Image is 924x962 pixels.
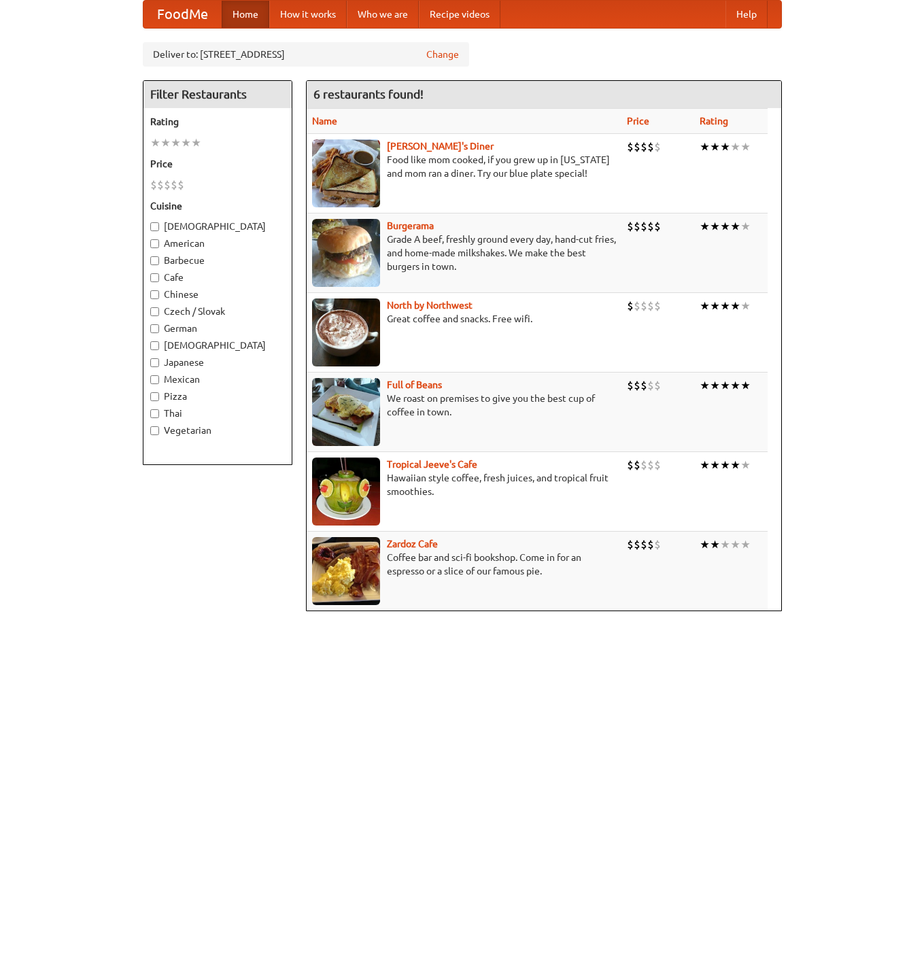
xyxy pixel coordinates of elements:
[312,298,380,366] img: north.jpg
[150,222,159,231] input: [DEMOGRAPHIC_DATA]
[312,233,616,273] p: Grade A beef, freshly ground every day, hand-cut fries, and home-made milkshakes. We make the bes...
[312,219,380,287] img: burgerama.jpg
[387,379,442,390] a: Full of Beans
[640,537,647,552] li: $
[143,81,292,108] h4: Filter Restaurants
[150,157,285,171] h5: Price
[150,199,285,213] h5: Cuisine
[740,458,751,473] li: ★
[627,219,634,234] li: $
[150,135,160,150] li: ★
[634,378,640,393] li: $
[627,378,634,393] li: $
[150,324,159,333] input: German
[312,153,616,180] p: Food like mom cooked, if you grew up in [US_STATE] and mom ran a diner. Try our blue plate special!
[150,237,285,250] label: American
[150,305,285,318] label: Czech / Slovak
[171,177,177,192] li: $
[312,392,616,419] p: We roast on premises to give you the best cup of coffee in town.
[700,378,710,393] li: ★
[740,139,751,154] li: ★
[654,219,661,234] li: $
[157,177,164,192] li: $
[160,135,171,150] li: ★
[725,1,768,28] a: Help
[627,537,634,552] li: $
[710,139,720,154] li: ★
[150,424,285,437] label: Vegetarian
[313,88,424,101] ng-pluralize: 6 restaurants found!
[730,378,740,393] li: ★
[730,458,740,473] li: ★
[634,458,640,473] li: $
[654,458,661,473] li: $
[720,139,730,154] li: ★
[312,378,380,446] img: beans.jpg
[710,298,720,313] li: ★
[150,177,157,192] li: $
[730,219,740,234] li: ★
[312,551,616,578] p: Coffee bar and sci-fi bookshop. Come in for an espresso or a slice of our famous pie.
[387,459,477,470] a: Tropical Jeeve's Cafe
[720,298,730,313] li: ★
[640,458,647,473] li: $
[740,537,751,552] li: ★
[710,537,720,552] li: ★
[150,409,159,418] input: Thai
[710,458,720,473] li: ★
[627,458,634,473] li: $
[647,139,654,154] li: $
[171,135,181,150] li: ★
[634,537,640,552] li: $
[150,271,285,284] label: Cafe
[647,458,654,473] li: $
[634,139,640,154] li: $
[150,307,159,316] input: Czech / Slovak
[150,339,285,352] label: [DEMOGRAPHIC_DATA]
[150,220,285,233] label: [DEMOGRAPHIC_DATA]
[150,288,285,301] label: Chinese
[730,139,740,154] li: ★
[740,298,751,313] li: ★
[640,298,647,313] li: $
[387,141,494,152] a: [PERSON_NAME]'s Diner
[143,1,222,28] a: FoodMe
[150,254,285,267] label: Barbecue
[700,139,710,154] li: ★
[150,239,159,248] input: American
[387,538,438,549] a: Zardoz Cafe
[740,219,751,234] li: ★
[654,139,661,154] li: $
[312,471,616,498] p: Hawaiian style coffee, fresh juices, and tropical fruit smoothies.
[710,378,720,393] li: ★
[150,273,159,282] input: Cafe
[700,537,710,552] li: ★
[647,378,654,393] li: $
[720,458,730,473] li: ★
[181,135,191,150] li: ★
[150,290,159,299] input: Chinese
[730,298,740,313] li: ★
[730,537,740,552] li: ★
[634,219,640,234] li: $
[269,1,347,28] a: How it works
[312,139,380,207] img: sallys.jpg
[312,312,616,326] p: Great coffee and snacks. Free wifi.
[640,219,647,234] li: $
[150,341,159,350] input: [DEMOGRAPHIC_DATA]
[387,220,434,231] b: Burgerama
[627,116,649,126] a: Price
[700,458,710,473] li: ★
[387,300,473,311] b: North by Northwest
[627,139,634,154] li: $
[150,407,285,420] label: Thai
[654,298,661,313] li: $
[312,116,337,126] a: Name
[654,378,661,393] li: $
[150,426,159,435] input: Vegetarian
[640,139,647,154] li: $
